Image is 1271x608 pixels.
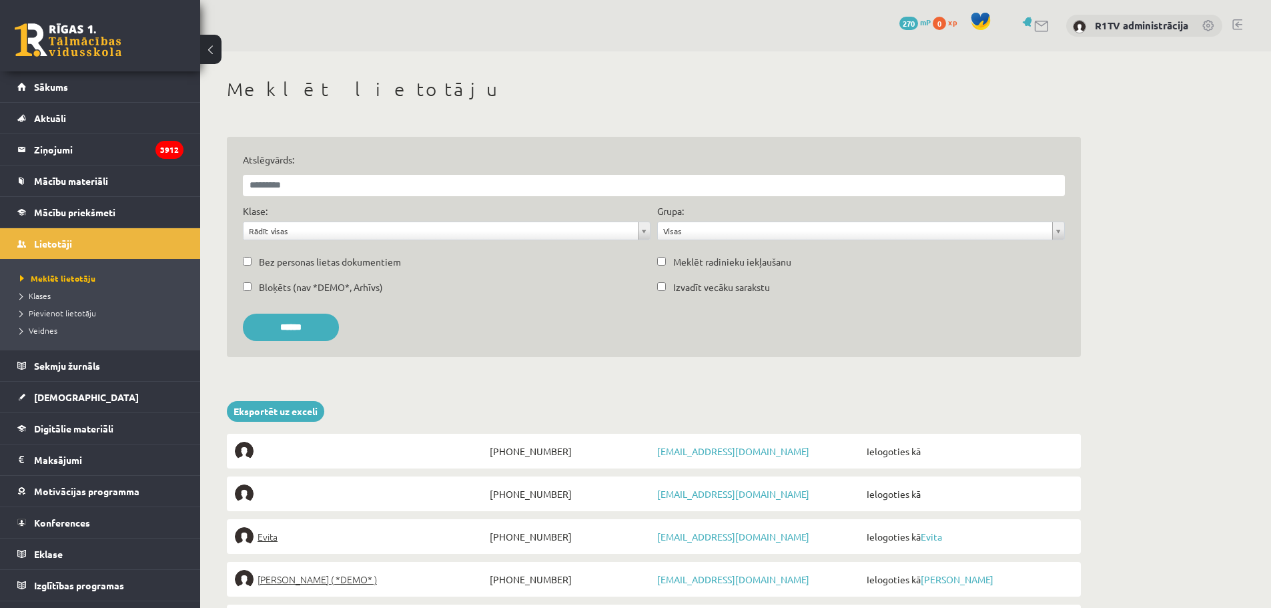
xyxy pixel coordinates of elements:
[921,531,942,543] a: Evita
[34,548,63,560] span: Eklase
[657,488,809,500] a: [EMAIL_ADDRESS][DOMAIN_NAME]
[20,307,187,319] a: Pievienot lietotāju
[20,272,187,284] a: Meklēt lietotāju
[17,350,183,381] a: Sekmju žurnāls
[486,527,654,546] span: [PHONE_NUMBER]
[17,570,183,601] a: Izglītības programas
[235,527,486,546] a: Evita
[933,17,963,27] a: 0 xp
[258,570,377,589] span: [PERSON_NAME] ( *DEMO* )
[663,222,1047,240] span: Visas
[34,422,113,434] span: Digitālie materiāli
[657,204,684,218] label: Grupa:
[899,17,918,30] span: 270
[17,71,183,102] a: Sākums
[921,573,993,585] a: [PERSON_NAME]
[17,197,183,228] a: Mācību priekšmeti
[658,222,1064,240] a: Visas
[34,206,115,218] span: Mācību priekšmeti
[657,531,809,543] a: [EMAIL_ADDRESS][DOMAIN_NAME]
[34,112,66,124] span: Aktuāli
[863,442,1073,461] span: Ielogoties kā
[1095,19,1188,32] a: R1TV administrācija
[15,23,121,57] a: Rīgas 1. Tālmācības vidusskola
[1073,20,1086,33] img: R1TV administrācija
[258,527,278,546] span: Evita
[259,280,383,294] label: Bloķēts (nav *DEMO*, Arhīvs)
[657,445,809,457] a: [EMAIL_ADDRESS][DOMAIN_NAME]
[34,579,124,591] span: Izglītības programas
[933,17,946,30] span: 0
[20,290,187,302] a: Klases
[17,382,183,412] a: [DEMOGRAPHIC_DATA]
[20,308,96,318] span: Pievienot lietotāju
[20,290,51,301] span: Klases
[34,517,90,529] span: Konferences
[17,228,183,259] a: Lietotāji
[227,401,324,422] a: Eksportēt uz exceli
[17,444,183,475] a: Maksājumi
[155,141,183,159] i: 3912
[244,222,650,240] a: Rādīt visas
[673,255,791,269] label: Meklēt radinieku iekļaušanu
[17,166,183,196] a: Mācību materiāli
[235,570,486,589] a: [PERSON_NAME] ( *DEMO* )
[34,175,108,187] span: Mācību materiāli
[34,485,139,497] span: Motivācijas programma
[17,539,183,569] a: Eklase
[673,280,770,294] label: Izvadīt vecāku sarakstu
[863,570,1073,589] span: Ielogoties kā
[948,17,957,27] span: xp
[657,573,809,585] a: [EMAIL_ADDRESS][DOMAIN_NAME]
[20,324,187,336] a: Veidnes
[249,222,632,240] span: Rādīt visas
[17,413,183,444] a: Digitālie materiāli
[235,527,254,546] img: Evita
[259,255,401,269] label: Bez personas lietas dokumentiem
[235,570,254,589] img: Elīna Elizabete Ancveriņa
[17,507,183,538] a: Konferences
[34,238,72,250] span: Lietotāji
[17,134,183,165] a: Ziņojumi3912
[20,325,57,336] span: Veidnes
[243,204,268,218] label: Klase:
[227,78,1081,101] h1: Meklēt lietotāju
[863,485,1073,503] span: Ielogoties kā
[243,153,1065,167] label: Atslēgvārds:
[486,485,654,503] span: [PHONE_NUMBER]
[34,360,100,372] span: Sekmju žurnāls
[17,103,183,133] a: Aktuāli
[34,134,183,165] legend: Ziņojumi
[20,273,95,284] span: Meklēt lietotāju
[17,476,183,507] a: Motivācijas programma
[486,442,654,461] span: [PHONE_NUMBER]
[34,444,183,475] legend: Maksājumi
[34,391,139,403] span: [DEMOGRAPHIC_DATA]
[899,17,931,27] a: 270 mP
[486,570,654,589] span: [PHONE_NUMBER]
[34,81,68,93] span: Sākums
[920,17,931,27] span: mP
[863,527,1073,546] span: Ielogoties kā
